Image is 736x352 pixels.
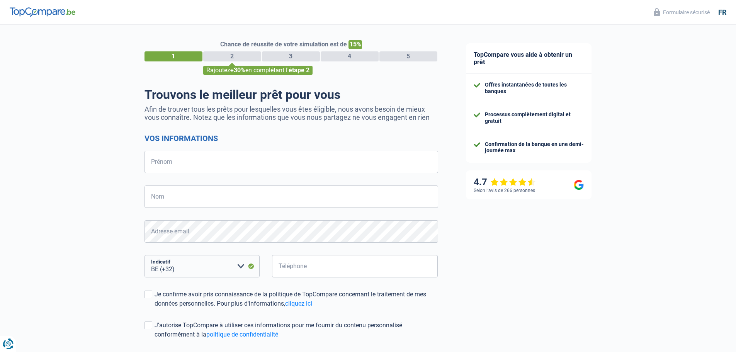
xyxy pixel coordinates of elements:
div: 4.7 [474,177,536,188]
img: TopCompare Logo [10,7,75,17]
a: cliquez ici [285,300,312,307]
div: 3 [262,51,320,61]
div: Offres instantanées de toutes les banques [485,82,584,95]
div: Je confirme avoir pris connaissance de la politique de TopCompare concernant le traitement de mes... [155,290,438,308]
h1: Trouvons le meilleur prêt pour vous [144,87,438,102]
span: 15% [348,40,362,49]
div: Selon l’avis de 266 personnes [474,188,535,193]
div: Processus complètement digital et gratuit [485,111,584,124]
div: J'autorise TopCompare à utiliser ces informations pour me fournir du contenu personnalisé conform... [155,321,438,339]
div: 5 [379,51,437,61]
div: fr [718,8,726,17]
div: 4 [321,51,379,61]
div: Rajoutez en complétant l' [203,66,313,75]
span: +30% [230,66,245,74]
span: Chance de réussite de votre simulation est de [220,41,347,48]
span: étape 2 [289,66,309,74]
input: 401020304 [272,255,438,277]
a: politique de confidentialité [206,331,278,338]
p: Afin de trouver tous les prêts pour lesquelles vous êtes éligible, nous avons besoin de mieux vou... [144,105,438,121]
h2: Vos informations [144,134,438,143]
div: 1 [144,51,202,61]
div: TopCompare vous aide à obtenir un prêt [466,43,592,74]
div: 2 [203,51,261,61]
div: Confirmation de la banque en une demi-journée max [485,141,584,154]
button: Formulaire sécurisé [649,6,714,19]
